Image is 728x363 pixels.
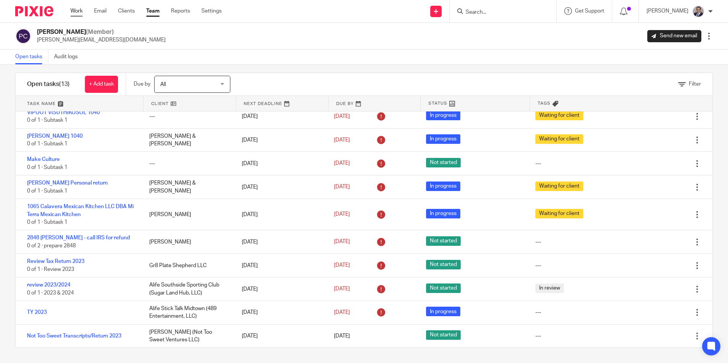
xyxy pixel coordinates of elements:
[465,9,533,16] input: Search
[535,332,541,340] div: ---
[426,209,460,218] span: In progress
[334,137,350,143] span: [DATE]
[142,207,234,222] div: [PERSON_NAME]
[27,157,60,162] a: Make Culture
[142,258,234,273] div: Gr8 Plate Shepherd LLC
[37,28,166,36] h2: [PERSON_NAME]
[535,262,541,269] div: ---
[234,156,326,171] div: [DATE]
[689,81,701,87] span: Filter
[142,234,234,250] div: [PERSON_NAME]
[142,325,234,348] div: [PERSON_NAME] (Not Too Sweet Ventures LLC)
[146,7,160,15] a: Team
[234,282,326,297] div: [DATE]
[334,185,350,190] span: [DATE]
[15,6,53,16] img: Pixie
[334,286,350,291] span: [DATE]
[160,82,166,87] span: All
[535,111,583,120] span: Waiting for client
[27,259,85,264] a: Review Tax Return 2023
[426,236,461,246] span: Not started
[27,220,67,225] span: 0 of 1 · Subtask 1
[27,310,47,315] a: TY 2023
[15,49,48,64] a: Open tasks
[535,238,541,246] div: ---
[535,160,541,167] div: ---
[27,267,74,272] span: 0 of 1 · Review 2023
[234,132,326,148] div: [DATE]
[59,81,70,87] span: (13)
[234,305,326,320] div: [DATE]
[142,277,234,301] div: Alife Southside Sporting Club (Sugar Land Hub, LLC)
[70,7,83,15] a: Work
[234,258,326,273] div: [DATE]
[692,5,704,18] img: thumbnail_IMG_0720.jpg
[27,204,134,217] a: 1065 Calavera Mexican Kitchen LLC DBA Mi Terra Mexican Kitchen
[535,309,541,316] div: ---
[27,118,67,123] span: 0 of 1 · Subtask 1
[142,129,234,152] div: [PERSON_NAME] & [PERSON_NAME]
[538,100,551,107] span: Tags
[201,7,222,15] a: Settings
[27,110,100,115] a: VIPOOT VISUTHIKOSOL 1040
[334,263,350,268] span: [DATE]
[27,180,108,186] a: [PERSON_NAME] Personal return
[334,310,350,315] span: [DATE]
[94,7,107,15] a: Email
[142,175,234,199] div: [PERSON_NAME] & [PERSON_NAME]
[142,301,234,324] div: Alife Stick Talk Midtown (489 Entertainment, LLC)
[27,141,67,146] span: 0 of 1 · Subtask 1
[171,7,190,15] a: Reports
[575,8,604,14] span: Get Support
[426,330,461,340] span: Not started
[535,134,583,144] span: Waiting for client
[85,76,118,93] a: + Add task
[15,28,31,44] img: svg%3E
[426,158,461,167] span: Not started
[647,30,701,42] a: Send new email
[27,243,76,248] span: 0 of 2 · prepare 2848
[426,111,460,120] span: In progress
[426,307,460,316] span: In progress
[535,209,583,218] span: Waiting for client
[86,29,114,35] span: (Member)
[428,100,447,107] span: Status
[426,134,460,144] span: In progress
[334,161,350,166] span: [DATE]
[334,114,350,119] span: [DATE]
[27,134,83,139] a: [PERSON_NAME] 1040
[334,212,350,217] span: [DATE]
[234,328,326,344] div: [DATE]
[27,333,121,339] a: Not Too Sweet Transcripts/Return 2023
[27,188,67,194] span: 0 of 1 · Subtask 1
[647,7,688,15] p: [PERSON_NAME]
[134,80,150,88] p: Due by
[142,156,234,171] div: ---
[27,290,74,296] span: 0 of 1 · 2023 & 2024
[234,207,326,222] div: [DATE]
[334,239,350,245] span: [DATE]
[535,181,583,191] span: Waiting for client
[142,109,234,124] div: ---
[234,180,326,195] div: [DATE]
[234,109,326,124] div: [DATE]
[118,7,135,15] a: Clients
[27,80,70,88] h1: Open tasks
[54,49,83,64] a: Audit logs
[27,165,67,170] span: 0 of 1 · Subtask 1
[535,283,564,293] span: In review
[37,36,166,44] p: [PERSON_NAME][EMAIL_ADDRESS][DOMAIN_NAME]
[426,260,461,269] span: Not started
[426,283,461,293] span: Not started
[27,235,130,240] a: 2848 [PERSON_NAME] - call IRS for refund
[27,282,70,288] a: review 2023/2024
[234,234,326,250] div: [DATE]
[334,333,350,339] span: [DATE]
[426,181,460,191] span: In progress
